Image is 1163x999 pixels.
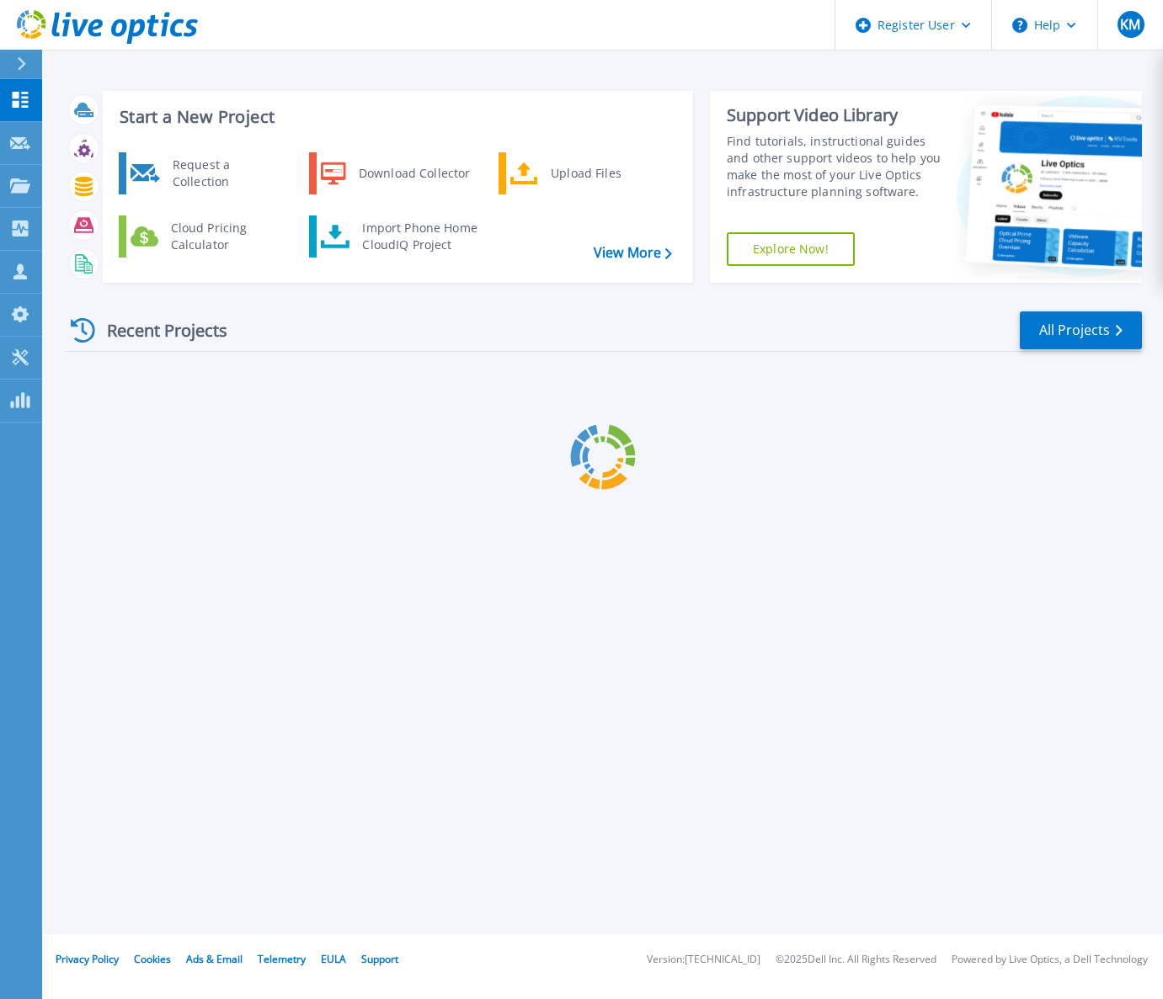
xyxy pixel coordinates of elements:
[56,952,119,966] a: Privacy Policy
[727,133,942,200] div: Find tutorials, instructional guides and other support videos to help you make the most of your L...
[350,157,477,190] div: Download Collector
[119,215,291,258] a: Cloud Pricing Calculator
[727,104,942,126] div: Support Video Library
[186,952,243,966] a: Ads & Email
[119,152,291,194] a: Request a Collection
[258,952,306,966] a: Telemetry
[542,157,667,190] div: Upload Files
[952,954,1148,965] li: Powered by Live Optics, a Dell Technology
[361,952,398,966] a: Support
[499,152,671,194] a: Upload Files
[321,952,346,966] a: EULA
[594,245,672,261] a: View More
[727,232,855,266] a: Explore Now!
[647,954,760,965] li: Version: [TECHNICAL_ID]
[354,220,485,253] div: Import Phone Home CloudIQ Project
[309,152,482,194] a: Download Collector
[164,157,287,190] div: Request a Collection
[163,220,287,253] div: Cloud Pricing Calculator
[120,108,671,126] h3: Start a New Project
[776,954,936,965] li: © 2025 Dell Inc. All Rights Reserved
[134,952,171,966] a: Cookies
[1020,311,1142,349] a: All Projects
[65,310,250,351] div: Recent Projects
[1120,18,1140,31] span: KM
